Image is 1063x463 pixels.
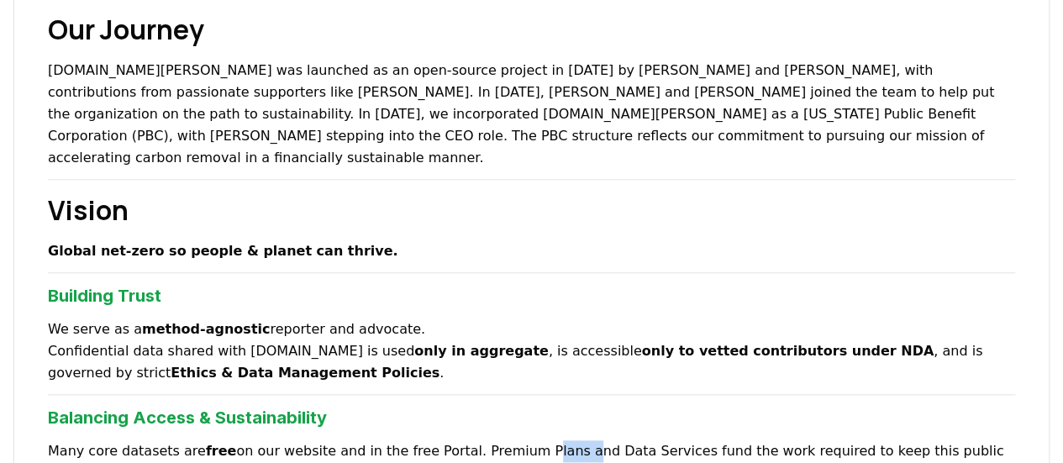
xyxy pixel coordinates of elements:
[48,190,1015,230] h2: Vision
[48,405,1015,430] h3: Balancing Access & Sustainability
[142,321,270,337] strong: method‑agnostic
[642,343,934,359] strong: only to vetted contributors under NDA
[171,365,439,381] strong: Ethics & Data Management Policies
[48,60,1015,169] p: [DOMAIN_NAME][PERSON_NAME] was launched as an open-source project in [DATE] by [PERSON_NAME] and ...
[48,243,398,259] strong: Global net‑zero so people & planet can thrive.
[48,283,1015,308] h3: Building Trust
[48,318,1015,384] p: We serve as a reporter and advocate. Confidential data shared with [DOMAIN_NAME] is used , is acc...
[48,9,1015,50] h2: Our Journey
[414,343,549,359] strong: only in aggregate
[206,443,237,459] strong: free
